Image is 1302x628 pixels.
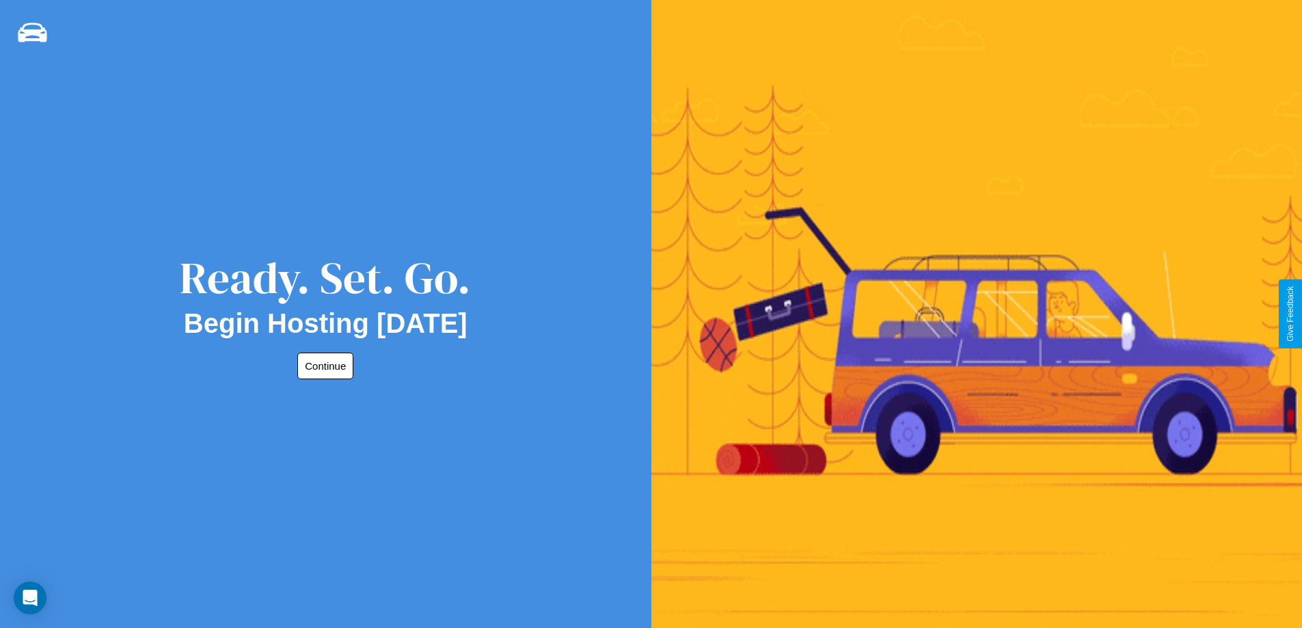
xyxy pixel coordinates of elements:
[184,308,467,339] h2: Begin Hosting [DATE]
[297,353,353,379] button: Continue
[1286,286,1295,342] div: Give Feedback
[14,582,46,614] div: Open Intercom Messenger
[180,247,471,308] div: Ready. Set. Go.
